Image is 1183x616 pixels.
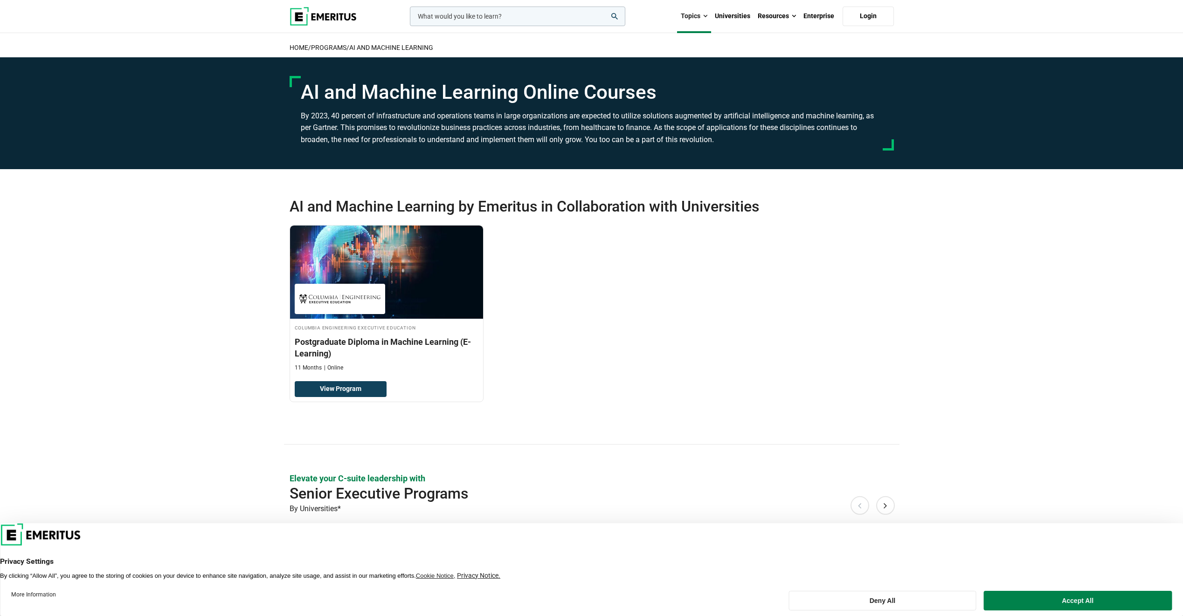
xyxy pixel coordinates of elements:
[311,44,346,51] a: Programs
[290,38,894,57] h2: / /
[295,323,478,331] h4: Columbia Engineering Executive Education
[301,81,883,104] h1: AI and Machine Learning Online Courses
[290,226,483,376] a: AI and Machine Learning Course by Columbia Engineering Executive Education - Columbia Engineering...
[295,364,322,372] p: 11 Months
[843,7,894,26] a: Login
[301,110,883,146] p: By 2023, 40 percent of infrastructure and operations teams in large organizations are expected to...
[299,288,380,309] img: Columbia Engineering Executive Education
[290,472,894,484] p: Elevate your C-suite leadership with
[290,197,833,216] h2: AI and Machine Learning by Emeritus in Collaboration with Universities
[851,496,869,515] button: Previous
[295,336,478,359] h3: Postgraduate Diploma in Machine Learning (E-Learning)
[290,44,308,51] a: home
[876,496,895,515] button: Next
[295,381,387,397] a: View Program
[290,503,894,515] p: By Universities*
[290,226,483,319] img: Postgraduate Diploma in Machine Learning (E-Learning) | Online AI and Machine Learning Course
[324,364,343,372] p: Online
[290,484,833,503] h2: Senior Executive Programs
[410,7,625,26] input: woocommerce-product-search-field-0
[349,44,433,51] a: AI and Machine Learning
